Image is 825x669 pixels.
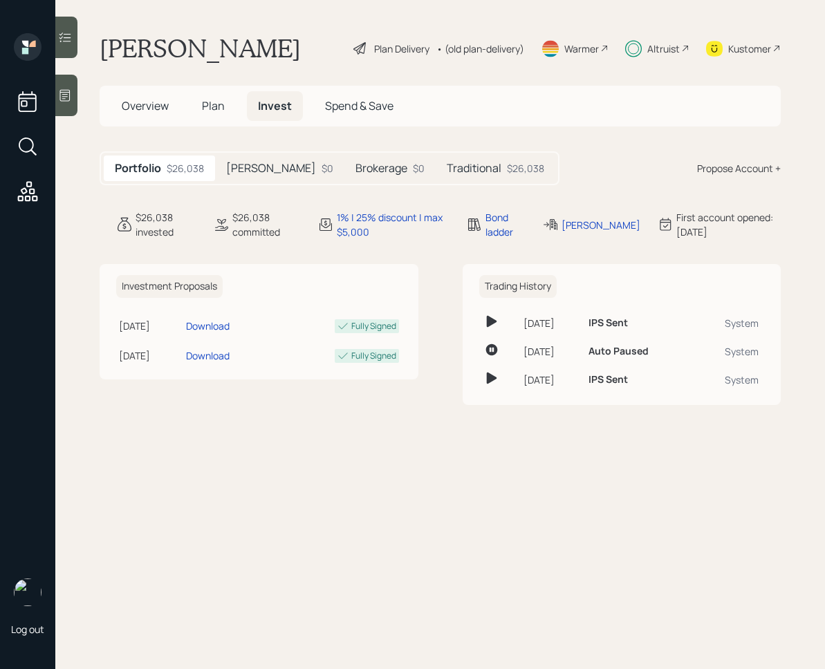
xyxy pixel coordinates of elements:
h5: Brokerage [355,162,407,175]
div: Warmer [564,41,599,56]
div: Kustomer [728,41,771,56]
div: $0 [322,161,333,176]
h6: IPS Sent [588,374,628,386]
span: Overview [122,98,169,113]
div: [DATE] [119,348,180,363]
div: [DATE] [523,316,578,330]
div: System [700,316,759,330]
div: 1% | 25% discount | max $5,000 [337,210,449,239]
h6: Trading History [479,275,557,298]
div: First account opened: [DATE] [676,210,781,239]
div: [DATE] [523,373,578,387]
span: Spend & Save [325,98,393,113]
div: $26,038 committed [232,210,301,239]
div: [DATE] [523,344,578,359]
h6: IPS Sent [588,317,628,329]
div: System [700,373,759,387]
span: Invest [258,98,292,113]
div: [DATE] [119,319,180,333]
div: $26,038 invested [136,210,196,239]
div: Propose Account + [697,161,781,176]
div: Fully Signed [351,350,396,362]
div: Download [186,348,230,363]
div: Plan Delivery [374,41,429,56]
h5: Traditional [447,162,501,175]
div: Fully Signed [351,320,396,332]
h6: Auto Paused [588,346,649,357]
h5: [PERSON_NAME] [226,162,316,175]
h6: Investment Proposals [116,275,223,298]
div: Log out [11,623,44,636]
div: Bond ladder [485,210,526,239]
div: $26,038 [167,161,204,176]
div: • (old plan-delivery) [436,41,524,56]
div: [PERSON_NAME] [562,218,640,232]
h1: [PERSON_NAME] [100,33,301,64]
div: Altruist [647,41,680,56]
h5: Portfolio [115,162,161,175]
div: $26,038 [507,161,544,176]
div: System [700,344,759,359]
span: Plan [202,98,225,113]
div: $0 [413,161,425,176]
img: retirable_logo.png [14,578,41,606]
div: Download [186,319,230,333]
